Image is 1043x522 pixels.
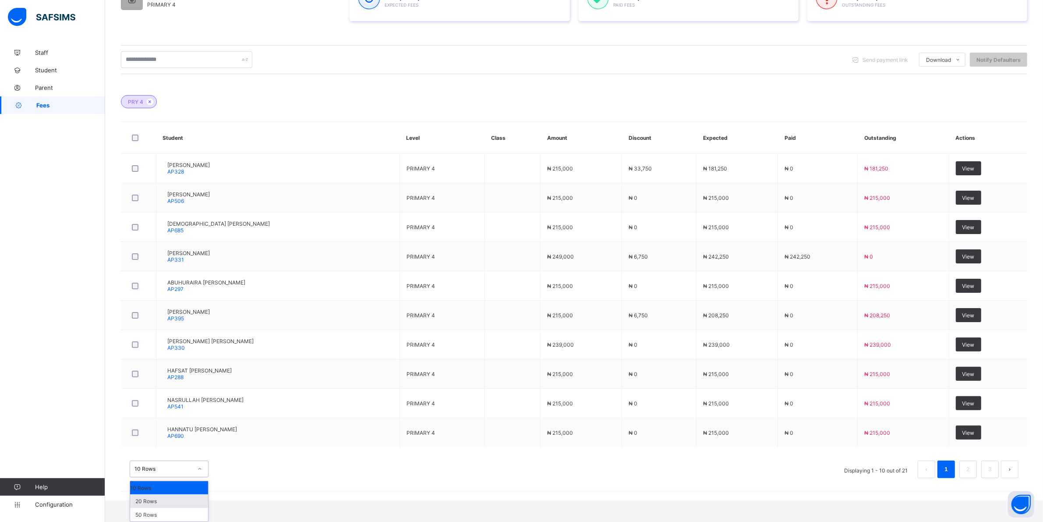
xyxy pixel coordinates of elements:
[785,430,793,436] span: ₦ 0
[622,138,768,144] th: unit price
[785,400,793,407] span: ₦ 0
[769,203,821,211] td: 1
[400,122,485,154] th: Level
[613,2,635,7] span: Paid Fees
[167,168,184,175] span: AP328
[948,211,966,217] span: ₦ 7,000
[623,144,648,150] span: ₦ 135,000
[864,165,888,172] span: ₦ 181,250
[83,152,622,158] div: EXAMINATION
[83,204,622,210] div: SPORTSWEAR
[629,305,665,311] span: BANK DEPOSIT
[948,189,966,195] span: ₦ 5,000
[167,433,184,439] span: AP690
[629,195,637,201] span: ₦ 0
[83,144,622,150] div: TUITION
[547,165,573,172] span: ₦ 215,000
[134,466,192,472] div: 10 Rows
[962,253,975,260] span: View
[864,371,890,377] span: ₦ 215,000
[547,283,573,289] span: ₦ 215,000
[130,508,208,522] div: 50 Rows
[83,167,622,173] div: MEDICAL FEES
[944,174,966,180] span: ₦ 45,000
[918,461,935,478] button: prev page
[16,267,48,273] span: Amount Paid
[948,159,966,165] span: ₦ 5,000
[629,245,662,251] span: ₦ 256,000.00
[785,341,793,348] span: ₦ 0
[167,220,270,227] span: [DEMOGRAPHIC_DATA] [PERSON_NAME]
[983,82,1024,88] span: Download receipt
[407,253,435,260] span: PRIMARY 4
[820,138,967,144] th: amount
[623,189,642,195] span: ₦ 5,000
[962,371,975,377] span: View
[769,144,821,151] td: 1
[623,204,645,210] span: ₦ 10,000
[785,312,793,319] span: ₦ 0
[385,2,418,7] span: Expected Fees
[35,483,105,490] span: Help
[547,400,573,407] span: ₦ 215,000
[962,195,975,201] span: View
[864,195,890,201] span: ₦ 215,000
[864,224,890,231] span: ₦ 215,000
[703,224,729,231] span: ₦ 215,000
[167,227,184,234] span: AP685
[623,167,642,173] span: ₦ 4,000
[547,253,574,260] span: ₦ 249,000
[769,138,821,144] th: qty
[937,461,955,478] li: 1
[547,341,574,348] span: ₦ 239,000
[629,253,648,260] span: ₦ 6,750
[16,256,74,262] span: Previously Paid Amount
[1001,461,1018,478] li: 下一页
[778,122,858,154] th: Paid
[547,371,573,377] span: ₦ 215,000
[976,57,1021,63] span: Notify Defaulters
[167,338,254,344] span: [PERSON_NAME] [PERSON_NAME]
[863,57,908,63] span: Send payment link
[167,344,185,351] span: AP330
[959,461,977,478] li: 2
[838,461,914,478] li: Displaying 1 - 10 out of 21
[128,99,143,105] span: PRY 4
[629,283,637,289] span: ₦ 0
[703,165,727,172] span: ₦ 181,250
[16,234,37,240] span: Discount
[16,245,60,251] span: TOTAL EXPECTED
[511,14,539,25] img: receipt.26f346b57495a98c98ef9b0bc63aa4d8.svg
[623,159,642,165] span: ₦ 5,000
[16,305,57,311] span: Payment Method
[167,426,237,433] span: HANNATU [PERSON_NAME]
[167,397,244,403] span: NASRULLAH [PERSON_NAME]
[769,174,821,181] td: 1
[948,167,966,173] span: ₦ 4,000
[948,152,966,158] span: ₦ 6,000
[623,211,642,217] span: ₦ 7,000
[167,403,184,410] span: AP541
[547,224,573,231] span: ₦ 215,000
[769,211,821,218] td: 1
[83,196,622,202] div: UNIFORM
[488,55,566,64] span: ALHAMIDEEN ACADEMY
[83,138,622,144] th: item
[541,122,622,154] th: Amount
[407,341,435,348] span: PRIMARY 4
[629,267,661,273] span: ₦ 256,000.00
[167,367,232,374] span: HAFSAT [PERSON_NAME]
[167,374,184,380] span: AP288
[130,494,208,508] div: 20 Rows
[407,283,435,289] span: PRIMARY 4
[167,315,184,322] span: AP395
[864,341,891,348] span: ₦ 239,000
[16,278,62,284] span: Amount Remaining
[629,224,637,231] span: ₦ 0
[167,309,210,315] span: [PERSON_NAME]
[703,312,729,319] span: ₦ 208,250
[629,234,645,240] span: ₦ 0.00
[944,181,966,188] span: ₦ 15,000
[167,162,210,168] span: [PERSON_NAME]
[407,400,435,407] span: PRIMARY 4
